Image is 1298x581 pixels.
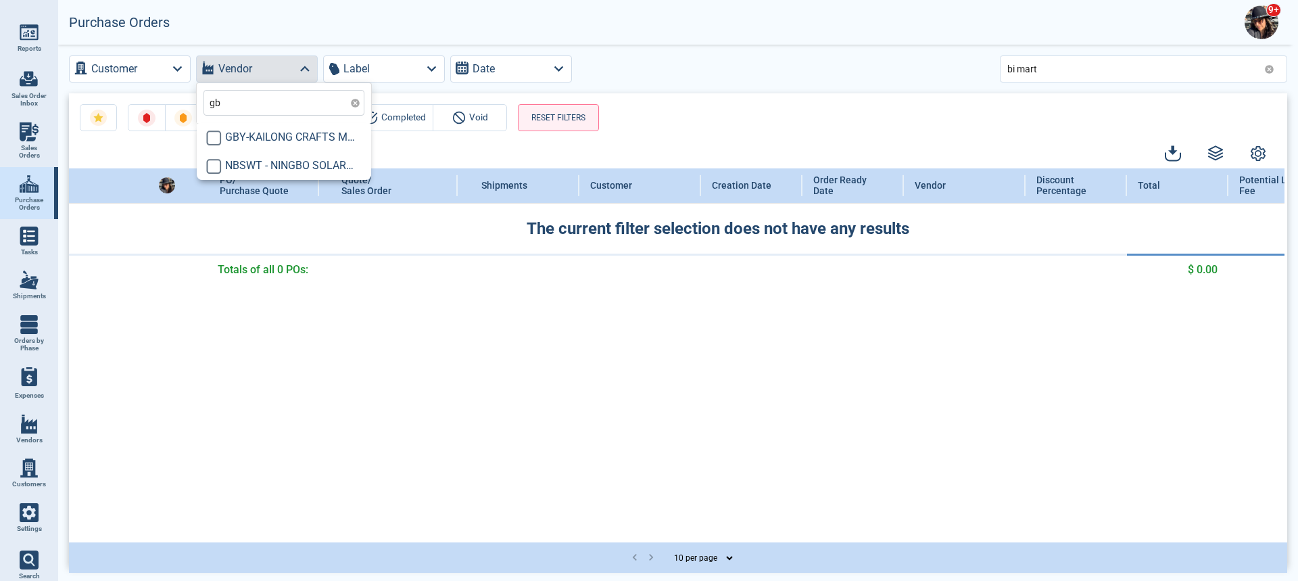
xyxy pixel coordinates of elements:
img: menu_icon [20,271,39,289]
img: menu_icon [20,175,39,193]
img: Avatar [1245,5,1278,39]
h2: Purchase Orders [69,15,170,30]
span: Order Ready Date [813,175,879,197]
label: Vendor [218,60,252,78]
span: Totals of all 0 POs: [218,262,308,278]
img: menu_icon [20,227,39,246]
span: Reports [18,45,41,53]
nav: pagination navigation [627,549,659,567]
span: 9+ [1266,3,1281,17]
button: Completed [357,104,433,131]
span: Shipments [13,292,46,300]
span: Customer [590,180,632,191]
span: PO/ Purchase Quote [220,175,289,196]
span: Customers [12,480,46,488]
span: Tasks [21,248,38,256]
span: Vendors [16,436,43,444]
img: menu_icon [20,23,39,42]
span: Expenses [15,392,44,400]
img: menu_icon [20,459,39,478]
img: menu_icon [20,503,39,522]
span: Sales Order Inbox [11,92,47,108]
img: menu_icon [20,315,39,334]
span: GBY-KAILONG CRAFTS MANUFACTURING CO.,LTD [225,129,358,145]
span: Settings [17,525,42,533]
button: Void [433,104,507,131]
span: Creation Date [712,180,771,191]
span: $ 0.00 [1188,262,1218,278]
span: Vendor [915,180,946,191]
span: Shipments [481,180,527,191]
button: RESET FILTERS [518,104,599,131]
span: Quote/ Sales Order [341,175,391,196]
span: Completed [381,110,426,126]
button: Vendor [196,55,318,83]
span: Total [1138,180,1160,191]
button: Date [450,55,572,83]
span: Search [19,572,40,580]
label: Customer [91,60,137,78]
img: Avatar [159,177,175,193]
label: Date [473,60,495,78]
span: Purchase Orders [11,196,47,212]
img: menu_icon [20,122,39,141]
span: Sales Orders [11,144,47,160]
img: menu_icon [20,415,39,434]
button: Label [323,55,445,83]
span: Discount Percentage [1036,175,1102,197]
span: NBSWT - NINGBO SOLARWIZE INTERNATIONAL TRADING CO.,LTD [225,158,358,174]
input: Search for vendor [203,90,364,116]
input: Search for PO or Sales Order or shipment number, etc. [1007,59,1259,78]
label: Label [343,60,370,78]
span: Void [469,110,488,126]
button: Customer [69,55,191,83]
span: Orders by Phase [11,337,47,352]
